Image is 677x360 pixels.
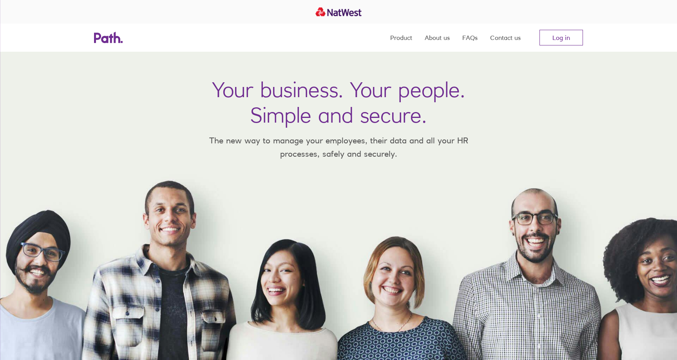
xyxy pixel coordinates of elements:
[490,24,521,52] a: Contact us
[197,134,480,160] p: The new way to manage your employees, their data and all your HR processes, safely and securely.
[390,24,412,52] a: Product
[212,77,465,128] h1: Your business. Your people. Simple and secure.
[425,24,450,52] a: About us
[462,24,478,52] a: FAQs
[539,30,583,45] a: Log in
